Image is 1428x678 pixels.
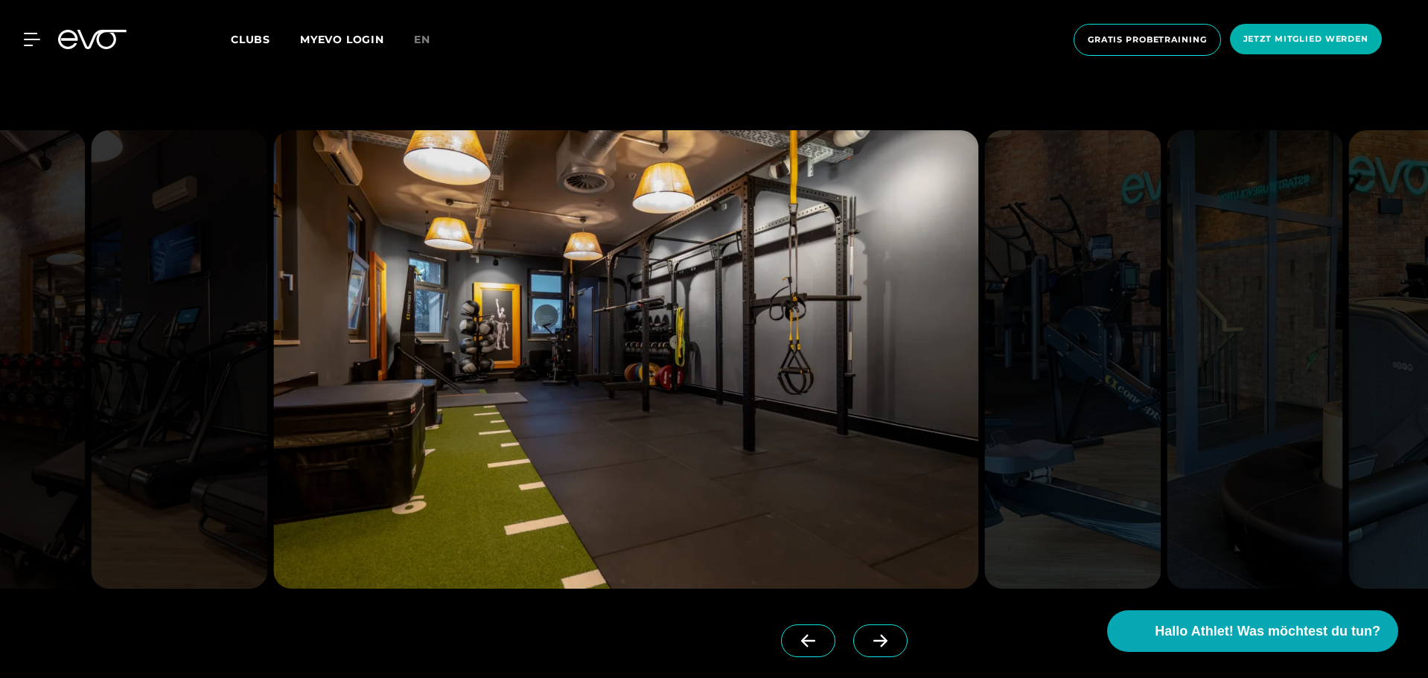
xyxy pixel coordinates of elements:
img: evofitness [273,130,978,589]
button: Hallo Athlet! Was möchtest du tun? [1107,610,1398,652]
a: en [414,31,448,48]
span: Hallo Athlet! Was möchtest du tun? [1155,621,1380,642]
img: evofitness [91,130,267,589]
a: MYEVO LOGIN [300,33,384,46]
span: Gratis Probetraining [1088,33,1207,46]
a: Gratis Probetraining [1069,24,1225,56]
img: evofitness [1167,130,1343,589]
span: en [414,33,430,46]
a: Clubs [231,32,300,46]
img: evofitness [984,130,1161,589]
span: Jetzt Mitglied werden [1243,33,1368,45]
span: Clubs [231,33,270,46]
a: Jetzt Mitglied werden [1225,24,1386,56]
